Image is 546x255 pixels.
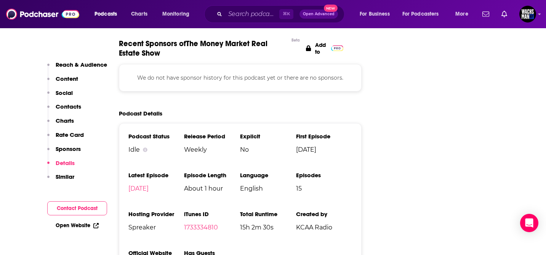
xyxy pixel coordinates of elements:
button: open menu [354,8,399,20]
p: Charts [56,117,74,124]
span: Open Advanced [303,12,335,16]
a: 1733334810 [184,224,218,231]
h3: Episode Length [184,172,240,179]
div: Idle [128,146,184,153]
span: KCAA Radio [296,224,352,231]
img: Pro Logo [331,45,344,51]
span: Charts [131,9,147,19]
button: Rate Card [47,131,84,145]
span: No [240,146,296,153]
div: Search podcasts, credits, & more... [211,5,352,23]
h3: Latest Episode [128,172,184,179]
h3: Hosting Provider [128,210,184,218]
button: Details [47,159,75,173]
button: Social [47,89,73,103]
button: open menu [89,8,127,20]
span: ⌘ K [279,9,293,19]
p: We do not have sponsor history for this podcast yet or there are no sponsors. [128,74,352,82]
div: Beta [291,38,300,43]
h3: Total Runtime [240,210,296,218]
h3: iTunes ID [184,210,240,218]
span: For Podcasters [402,9,439,19]
button: open menu [397,8,450,20]
span: Monitoring [162,9,189,19]
p: Rate Card [56,131,84,138]
img: User Profile [519,6,536,22]
span: Spreaker [128,224,184,231]
img: Podchaser - Follow, Share and Rate Podcasts [6,7,79,21]
button: Open AdvancedNew [299,10,338,19]
button: Similar [47,173,74,187]
span: For Business [360,9,390,19]
span: Podcasts [94,9,117,19]
button: Show profile menu [519,6,536,22]
a: Add to [306,39,343,58]
a: Show notifications dropdown [498,8,510,21]
a: Charts [126,8,152,20]
button: open menu [157,8,199,20]
h3: Podcast Status [128,133,184,140]
span: Recent Sponsors of The Money Market Real Estate Show [119,39,288,58]
button: Charts [47,117,74,131]
a: [DATE] [128,185,149,192]
p: Details [56,159,75,167]
span: Logged in as WachsmanNY [519,6,536,22]
button: Reach & Audience [47,61,107,75]
h3: First Episode [296,133,352,140]
button: Content [47,75,78,89]
input: Search podcasts, credits, & more... [225,8,279,20]
p: Content [56,75,78,82]
p: Similar [56,173,74,180]
span: [DATE] [296,146,352,153]
span: New [324,5,338,12]
h2: Podcast Details [119,110,162,117]
h3: Explicit [240,133,296,140]
h3: Language [240,172,296,179]
p: Sponsors [56,145,81,152]
span: About 1 hour [184,185,240,192]
span: 15h 2m 30s [240,224,296,231]
span: English [240,185,296,192]
h3: Created by [296,210,352,218]
button: Contacts [47,103,81,117]
span: Weekly [184,146,240,153]
a: Show notifications dropdown [479,8,492,21]
button: open menu [450,8,478,20]
button: Sponsors [47,145,81,159]
a: Open Website [56,222,99,229]
p: Contacts [56,103,81,110]
button: Contact Podcast [47,201,107,215]
span: 15 [296,185,352,192]
p: Social [56,89,73,96]
h3: Episodes [296,172,352,179]
div: Open Intercom Messenger [520,214,538,232]
span: More [455,9,468,19]
h3: Release Period [184,133,240,140]
p: Reach & Audience [56,61,107,68]
p: Add to [315,42,327,55]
